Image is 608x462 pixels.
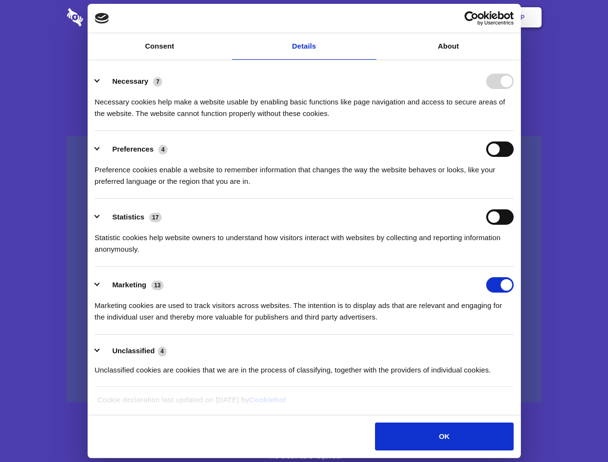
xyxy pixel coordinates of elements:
div: Unclassified cookies are cookies that we are in the process of classifying, together with the pro... [95,357,514,376]
span: 4 [158,145,168,154]
h4: Auto-redaction of sensitive data, encrypted data sharing and self-destructing private chats. Shar... [67,88,542,119]
h1: Eliminate Slack Data Loss. [67,43,542,78]
label: Statistics [112,213,144,221]
label: Preferences [112,145,154,153]
button: OK [375,423,513,450]
div: Statistic cookies help website owners to understand how visitors interact with websites by collec... [95,225,514,255]
span: 7 [153,77,162,87]
a: Contact [390,2,435,32]
img: logo [95,13,109,24]
label: Marketing [112,281,146,289]
a: Wistia video thumbnail [67,136,542,403]
button: Unclassified (4) [95,345,173,357]
a: Pricing [283,2,324,32]
span: 13 [151,281,164,290]
button: Necessary (7) [95,74,168,89]
div: Preference cookies enable a website to remember information that changes the way the website beha... [95,157,514,187]
div: Marketing cookies are used to track visitors across websites. The intention is to display ads tha... [95,293,514,323]
button: Marketing (13) [95,277,170,293]
button: Preferences (4) [95,141,174,157]
a: About [376,33,521,60]
iframe: Drift Widget Chat Controller [560,414,596,450]
a: Consent [88,33,232,60]
span: 17 [149,213,162,222]
label: Necessary [112,77,148,85]
a: Cookiebot [249,396,286,404]
div: Necessary cookies help make a website usable by enabling basic functions like page navigation and... [95,89,514,119]
div: Cookie declaration last updated on [DATE] by [90,394,518,413]
span: 4 [158,346,167,356]
button: Statistics (17) [95,209,168,225]
a: Details [232,33,376,60]
img: logo-wordmark-white-trans-d4663122ce5f474addd5e946df7df03e33cb6a1c49d2221995e7729f52c070b2.svg [67,8,149,26]
a: Login [437,2,479,32]
a: Usercentrics Cookiebot - opens in a new window [429,11,514,26]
